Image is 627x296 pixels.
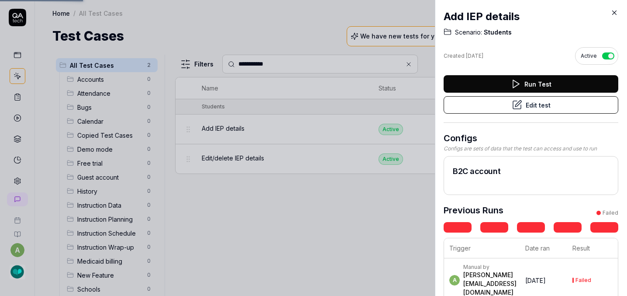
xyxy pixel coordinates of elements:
h3: Previous Runs [444,204,503,217]
span: Scenario: [455,28,482,37]
div: Configs are sets of data that the test can access and use to run [444,145,618,153]
span: Students [482,28,512,37]
div: Failed [603,209,618,217]
time: [DATE] [466,52,483,59]
span: a [449,275,460,286]
span: Active [581,52,597,60]
h3: Configs [444,132,618,145]
button: Edit test [444,96,618,114]
th: Trigger [444,238,520,258]
h2: Add IEP details [444,9,618,24]
th: Date ran [520,238,567,258]
th: Result [567,238,618,258]
div: Failed [575,278,591,283]
div: Created [444,52,483,60]
time: [DATE] [525,277,546,284]
button: Run Test [444,75,618,93]
h2: B2C account [453,165,609,177]
div: Manual by [463,264,517,271]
